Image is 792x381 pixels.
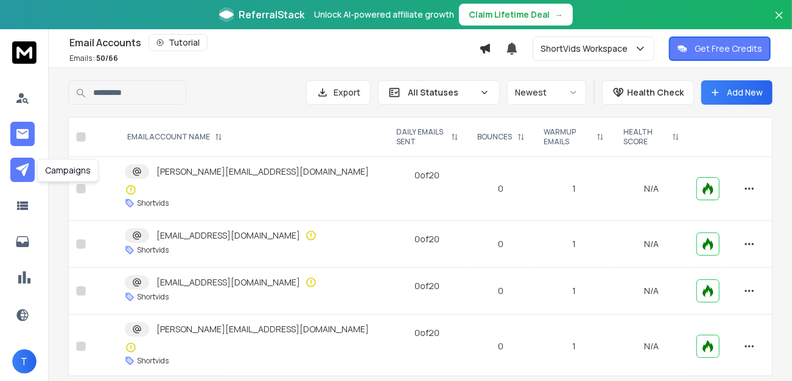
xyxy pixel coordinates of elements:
[306,80,371,105] button: Export
[415,280,440,292] div: 0 of 20
[507,80,586,105] button: Newest
[627,86,684,99] p: Health Check
[156,276,300,288] p: [EMAIL_ADDRESS][DOMAIN_NAME]
[415,169,440,181] div: 0 of 20
[602,80,694,105] button: Health Check
[137,198,169,208] p: Shortvids
[669,37,771,61] button: Get Free Credits
[701,80,773,105] button: Add New
[127,132,222,142] div: EMAIL ACCOUNT NAME
[96,53,118,63] span: 50 / 66
[415,327,440,339] div: 0 of 20
[534,157,614,221] td: 1
[623,127,667,147] p: HEALTH SCORE
[771,7,787,37] button: Close banner
[137,245,169,255] p: Shortvids
[621,285,682,297] p: N/A
[12,349,37,374] button: T
[621,340,682,352] p: N/A
[314,9,454,21] p: Unlock AI-powered affiliate growth
[544,127,592,147] p: WARMUP EMAILS
[137,356,169,366] p: Shortvids
[475,285,527,297] p: 0
[621,183,682,195] p: N/A
[475,340,527,352] p: 0
[621,238,682,250] p: N/A
[156,166,369,178] p: [PERSON_NAME][EMAIL_ADDRESS][DOMAIN_NAME]
[555,9,563,21] span: →
[37,159,99,182] div: Campaigns
[415,233,440,245] div: 0 of 20
[396,127,446,147] p: DAILY EMAILS SENT
[478,132,513,142] p: BOUNCES
[156,323,369,335] p: [PERSON_NAME][EMAIL_ADDRESS][DOMAIN_NAME]
[534,221,614,268] td: 1
[459,4,573,26] button: Claim Lifetime Deal→
[69,34,479,51] div: Email Accounts
[239,7,304,22] span: ReferralStack
[534,268,614,315] td: 1
[69,54,118,63] p: Emails :
[695,43,762,55] p: Get Free Credits
[137,292,169,302] p: Shortvids
[408,86,475,99] p: All Statuses
[156,229,300,242] p: [EMAIL_ADDRESS][DOMAIN_NAME]
[475,238,527,250] p: 0
[541,43,633,55] p: ShortVids Workspace
[149,34,208,51] button: Tutorial
[475,183,527,195] p: 0
[534,315,614,379] td: 1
